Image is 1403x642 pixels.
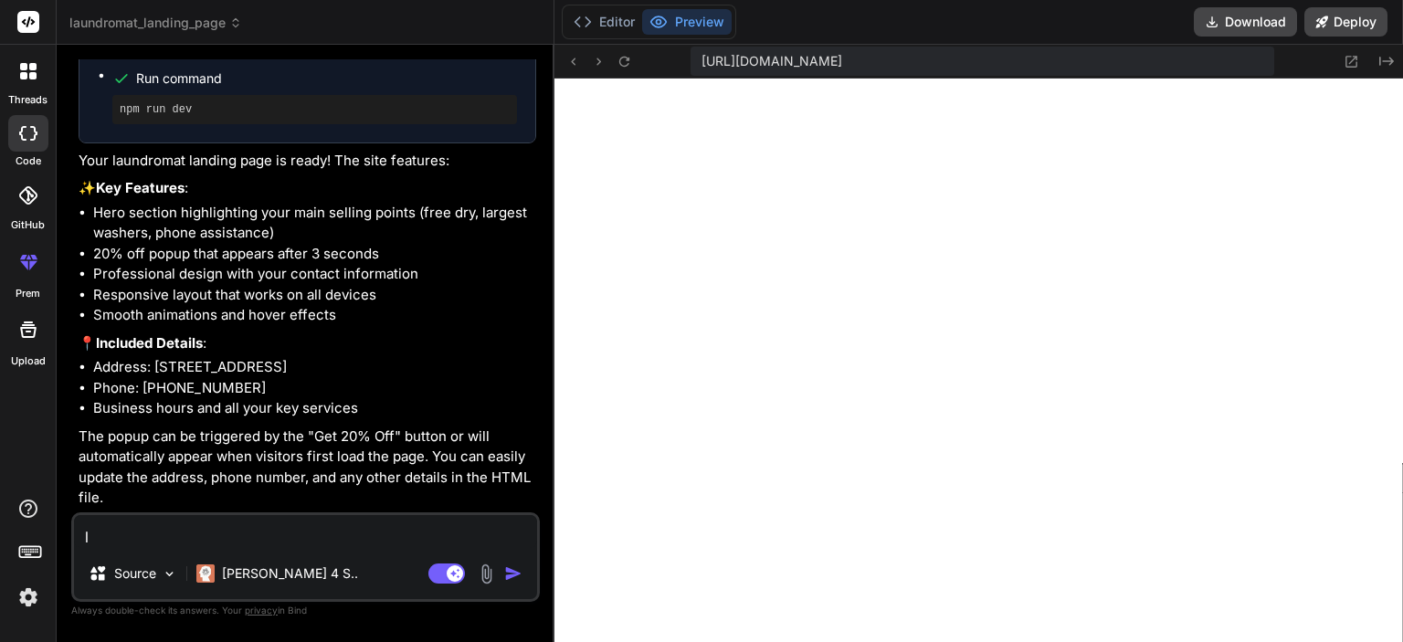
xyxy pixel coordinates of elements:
[504,564,522,583] img: icon
[79,151,536,172] p: Your laundromat landing page is ready! The site features:
[79,426,536,509] p: The popup can be triggered by the "Get 20% Off" button or will automatically appear when visitors...
[196,564,215,583] img: Claude 4 Sonnet
[16,286,40,301] label: prem
[245,605,278,616] span: privacy
[79,178,536,199] p: ✨ :
[79,333,536,354] p: 📍 :
[162,566,177,582] img: Pick Models
[11,353,46,369] label: Upload
[222,564,358,583] p: [PERSON_NAME] 4 S..
[93,203,536,244] li: Hero section highlighting your main selling points (free dry, largest washers, phone assistance)
[93,305,536,326] li: Smooth animations and hover effects
[120,102,510,117] pre: npm run dev
[1194,7,1297,37] button: Download
[13,582,44,613] img: settings
[114,564,156,583] p: Source
[566,9,642,35] button: Editor
[93,264,536,285] li: Professional design with your contact information
[96,334,203,352] strong: Included Details
[701,52,842,70] span: [URL][DOMAIN_NAME]
[1304,7,1387,37] button: Deploy
[11,217,45,233] label: GitHub
[71,602,540,619] p: Always double-check its answers. Your in Bind
[93,378,536,399] li: Phone: [PHONE_NUMBER]
[93,357,536,378] li: Address: [STREET_ADDRESS]
[93,244,536,265] li: 20% off popup that appears after 3 seconds
[8,92,47,108] label: threads
[16,153,41,169] label: code
[93,398,536,419] li: Business hours and all your key services
[476,563,497,584] img: attachment
[642,9,732,35] button: Preview
[96,179,185,196] strong: Key Features
[69,14,242,32] span: laundromat_landing_page
[74,515,537,548] textarea: l
[93,285,536,306] li: Responsive layout that works on all devices
[554,79,1403,642] iframe: Preview
[136,69,517,88] span: Run command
